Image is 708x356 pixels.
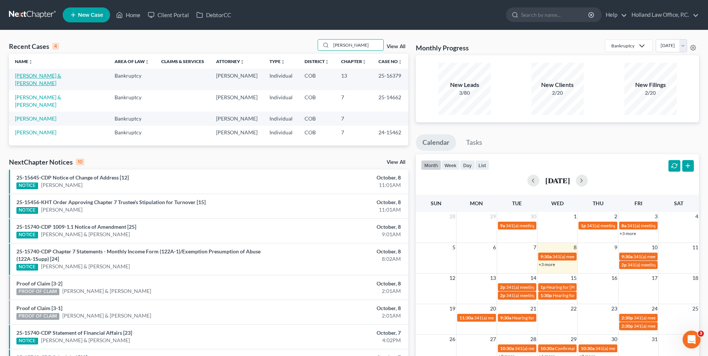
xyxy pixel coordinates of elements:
[506,293,578,298] span: 341(a) meeting for [PERSON_NAME]
[16,313,59,320] div: PROOF OF CLAIM
[341,59,367,64] a: Chapterunfold_more
[533,243,537,252] span: 7
[489,274,497,282] span: 13
[16,232,38,238] div: NOTICE
[692,274,699,282] span: 18
[551,200,564,206] span: Wed
[611,274,618,282] span: 16
[210,126,263,140] td: [PERSON_NAME]
[439,89,491,97] div: 3/80
[674,200,683,206] span: Sat
[16,224,136,230] a: 25-15740-CDP 1009-1.1 Notice of Amendment [25]
[16,338,38,344] div: NOTICE
[521,8,589,22] input: Search by name...
[387,160,405,165] a: View All
[633,254,705,259] span: 341(a) meeting for [PERSON_NAME]
[78,12,103,18] span: New Case
[695,212,699,221] span: 4
[449,274,456,282] span: 12
[531,81,584,89] div: New Clients
[500,346,514,351] span: 10:30a
[16,199,206,205] a: 25-15456-KHT Order Approving Chapter 7 Trustee's Stipulation for Turnover [15]
[540,346,554,351] span: 10:30a
[372,90,408,112] td: 25-14662
[460,160,475,170] button: day
[634,200,642,206] span: Fri
[439,81,491,89] div: New Leads
[489,304,497,313] span: 20
[278,255,401,263] div: 8:02AM
[552,254,624,259] span: 341(a) meeting for [PERSON_NAME]
[16,280,62,287] a: Proof of Claim [3-2]
[278,181,401,189] div: 11:01AM
[621,223,626,228] span: 8a
[41,231,130,238] a: [PERSON_NAME] & [PERSON_NAME]
[263,69,299,90] td: Individual
[620,231,636,236] a: +3 more
[611,43,634,49] div: Bankruptcy
[512,200,522,206] span: Tue
[16,305,62,311] a: Proof of Claim [3-1]
[470,200,483,206] span: Mon
[335,126,372,140] td: 7
[263,90,299,112] td: Individual
[573,212,577,221] span: 1
[441,160,460,170] button: week
[41,181,82,189] a: [PERSON_NAME]
[62,287,151,295] a: [PERSON_NAME] & [PERSON_NAME]
[41,337,130,344] a: [PERSON_NAME] & [PERSON_NAME]
[624,89,677,97] div: 2/20
[614,212,618,221] span: 2
[372,126,408,140] td: 24-15462
[621,315,633,321] span: 2:30p
[546,284,644,290] span: Hearing for [PERSON_NAME] & [PERSON_NAME]
[52,43,59,50] div: 4
[15,115,56,122] a: [PERSON_NAME]
[595,346,707,351] span: 341(a) meeting for [PERSON_NAME] & [PERSON_NAME]
[216,59,244,64] a: Attorneyunfold_more
[540,293,552,298] span: 1:30p
[540,284,546,290] span: 1p
[573,243,577,252] span: 8
[281,60,285,64] i: unfold_more
[530,304,537,313] span: 21
[210,112,263,125] td: [PERSON_NAME]
[459,315,473,321] span: 11:30a
[621,262,627,268] span: 2p
[570,335,577,344] span: 29
[628,8,699,22] a: Holland Law Office, P.C.
[530,212,537,221] span: 30
[16,182,38,189] div: NOTICE
[474,315,546,321] span: 341(a) meeting for [PERSON_NAME]
[624,81,677,89] div: New Filings
[305,59,329,64] a: Districtunfold_more
[515,346,587,351] span: 341(a) meeting for [PERSON_NAME]
[16,207,38,214] div: NOTICE
[335,112,372,125] td: 7
[634,323,706,329] span: 341(a) meeting for [PERSON_NAME]
[581,223,586,228] span: 1p
[602,8,627,22] a: Help
[651,274,658,282] span: 17
[506,223,578,228] span: 341(a) meeting for [PERSON_NAME]
[459,134,489,151] a: Tasks
[500,293,505,298] span: 2p
[278,248,401,255] div: October, 8
[299,112,335,125] td: COB
[698,331,704,337] span: 3
[299,126,335,140] td: COB
[278,223,401,231] div: October, 8
[398,60,402,64] i: unfold_more
[109,126,155,140] td: Bankruptcy
[553,293,651,298] span: Hearing for [PERSON_NAME] & [PERSON_NAME]
[634,315,706,321] span: 341(a) meeting for [PERSON_NAME]
[109,112,155,125] td: Bankruptcy
[431,200,442,206] span: Sun
[692,304,699,313] span: 25
[15,72,61,86] a: [PERSON_NAME] & [PERSON_NAME]
[570,274,577,282] span: 15
[581,346,595,351] span: 10:30a
[210,69,263,90] td: [PERSON_NAME]
[362,60,367,64] i: unfold_more
[531,89,584,97] div: 2/20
